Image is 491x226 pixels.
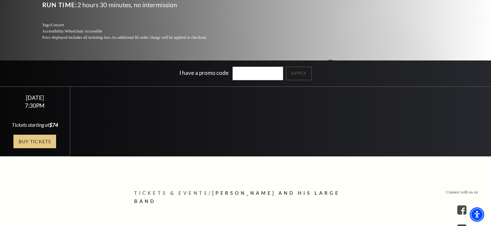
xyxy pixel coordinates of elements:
p: Connect with us on [446,189,478,195]
label: I have a promo code [179,69,229,76]
p: Accessibility: [42,28,223,34]
div: [DATE] [8,94,62,101]
span: $74 [49,122,58,128]
a: facebook - open in a new tab [457,205,466,215]
span: An additional $5 order charge will be applied at checkout. [111,35,207,40]
span: Wheelchair Accessible [65,29,102,34]
p: Price displayed includes all ticketing fees. [42,34,223,41]
span: [PERSON_NAME] and his Large Band [134,190,340,204]
span: Tickets & Events [134,190,209,196]
span: Run Time: [42,1,77,9]
div: Accessibility Menu [470,207,484,222]
p: Tags: [42,22,223,28]
a: Buy Tickets [13,135,56,148]
div: Tickets starting at [8,121,62,128]
span: Concert [51,23,64,27]
p: / [134,189,357,206]
div: 7:30PM [8,103,62,108]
